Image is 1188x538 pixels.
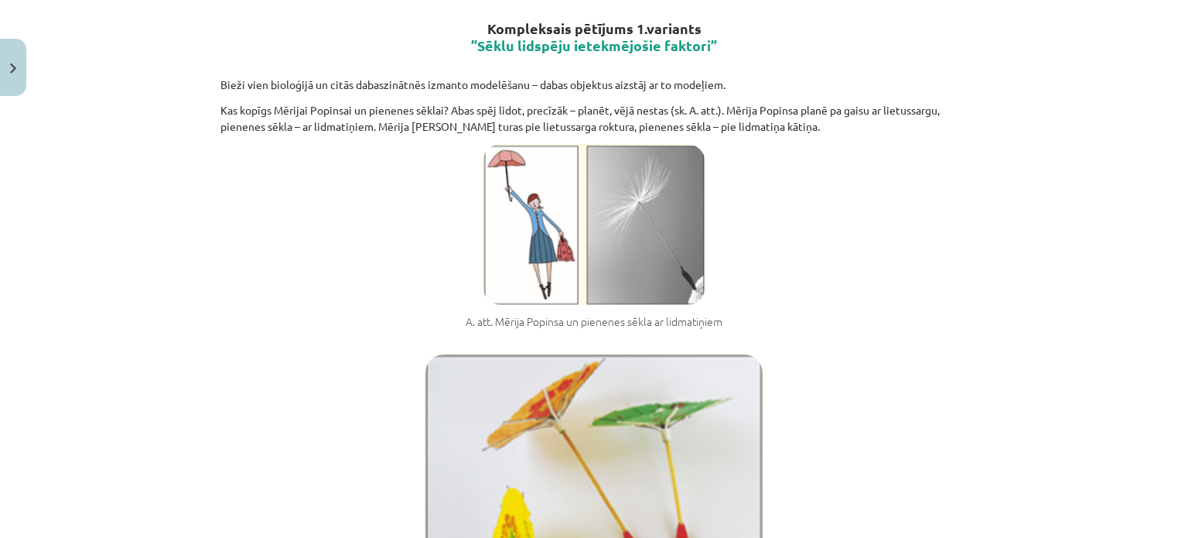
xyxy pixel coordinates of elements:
img: icon-close-lesson-0947bae3869378f0d4975bcd49f059093ad1ed9edebbc8119c70593378902aed.svg [10,63,16,74]
figcaption: A. att. Mērija Popinsa un pienenes sēkla ar lidmatiņiem [220,314,968,345]
p: Kas kopīgs Mērijai Popinsai un pienenes sēklai? Abas spēj lidot, precīzāk – planēt, vējā nestas (... [220,102,968,135]
span: ”Sēklu lidspēju ietekmējošie faktori” [471,36,717,54]
strong: Kompleksais pētījums 1.variants [471,19,717,54]
p: Bieži vien bioloģijā un citās dabaszinātnēs izmanto modelēšanu – dabas objektus aizstāj ar to mod... [220,77,968,93]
